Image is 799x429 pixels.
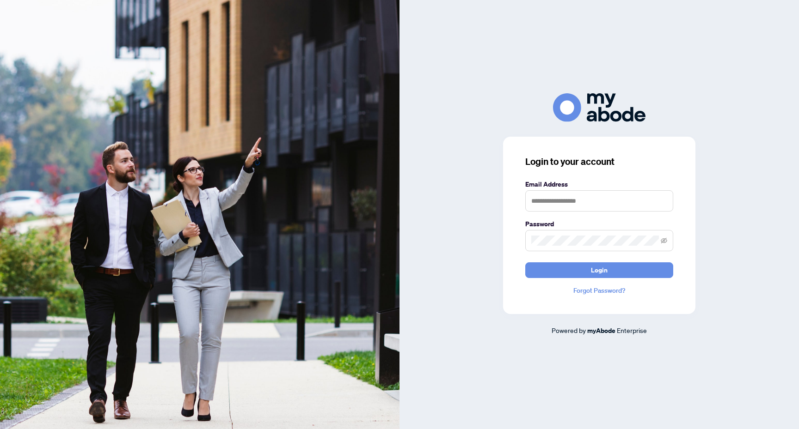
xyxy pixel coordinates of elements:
[525,262,673,278] button: Login
[552,326,586,334] span: Powered by
[587,326,615,336] a: myAbode
[525,285,673,296] a: Forgot Password?
[617,326,647,334] span: Enterprise
[553,93,645,121] img: ma-logo
[591,263,608,278] span: Login
[525,155,673,168] h3: Login to your account
[525,219,673,229] label: Password
[525,179,673,189] label: Email Address
[661,237,667,244] span: eye-invisible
